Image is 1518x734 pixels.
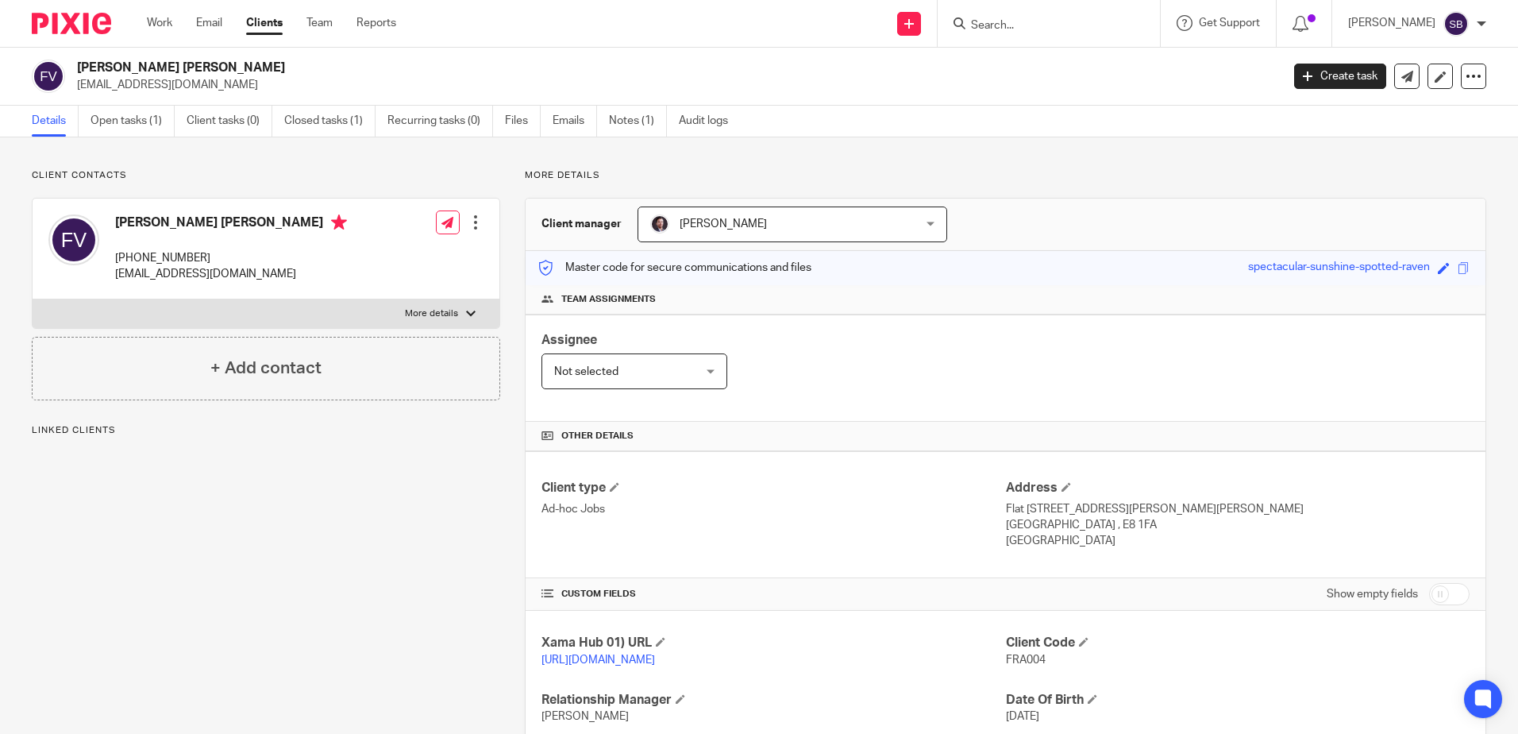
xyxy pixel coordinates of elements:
p: [EMAIL_ADDRESS][DOMAIN_NAME] [77,77,1270,93]
img: Pixie [32,13,111,34]
p: Linked clients [32,424,500,437]
img: svg%3E [1443,11,1469,37]
span: FRA004 [1006,655,1046,666]
a: Team [306,15,333,31]
img: svg%3E [32,60,65,93]
a: Details [32,106,79,137]
p: [PHONE_NUMBER] [115,250,347,266]
a: Notes (1) [609,106,667,137]
span: [PERSON_NAME] [680,218,767,230]
h4: Relationship Manager [541,692,1005,709]
h4: Client type [541,480,1005,496]
p: More details [405,307,458,320]
a: Audit logs [679,106,740,137]
a: Create task [1294,64,1386,89]
span: Other details [561,430,634,442]
span: Not selected [554,366,618,377]
h3: Client manager [541,216,622,232]
a: Work [147,15,172,31]
p: Master code for secure communications and files [537,260,811,276]
span: [DATE] [1006,711,1039,722]
h4: CUSTOM FIELDS [541,588,1005,601]
a: Clients [246,15,283,31]
img: Capture.PNG [650,214,669,234]
span: [PERSON_NAME] [541,711,629,722]
a: Client tasks (0) [187,106,272,137]
a: Emails [553,106,597,137]
a: Files [505,106,541,137]
p: Client contacts [32,169,500,182]
p: More details [525,169,1486,182]
h4: Address [1006,480,1470,496]
p: [PERSON_NAME] [1348,15,1435,31]
h4: [PERSON_NAME] [PERSON_NAME] [115,214,347,234]
p: [GEOGRAPHIC_DATA] , E8 1FA [1006,517,1470,533]
label: Show empty fields [1327,586,1418,602]
a: Open tasks (1) [91,106,175,137]
h4: Client Code [1006,635,1470,651]
p: Ad-hoc Jobs [541,501,1005,517]
a: Closed tasks (1) [284,106,376,137]
span: Assignee [541,334,597,346]
p: Flat [STREET_ADDRESS][PERSON_NAME][PERSON_NAME] [1006,501,1470,517]
a: [URL][DOMAIN_NAME] [541,655,655,666]
div: spectacular-sunshine-spotted-raven [1248,259,1430,277]
h4: Date Of Birth [1006,692,1470,709]
h2: [PERSON_NAME] [PERSON_NAME] [77,60,1031,76]
p: [GEOGRAPHIC_DATA] [1006,533,1470,549]
span: Team assignments [561,293,656,306]
input: Search [969,19,1112,33]
a: Reports [356,15,396,31]
img: svg%3E [48,214,99,265]
h4: Xama Hub 01) URL [541,635,1005,651]
h4: + Add contact [210,356,322,381]
p: [EMAIL_ADDRESS][DOMAIN_NAME] [115,266,347,282]
i: Primary [331,214,347,230]
span: Get Support [1199,17,1260,29]
a: Email [196,15,222,31]
a: Recurring tasks (0) [387,106,493,137]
